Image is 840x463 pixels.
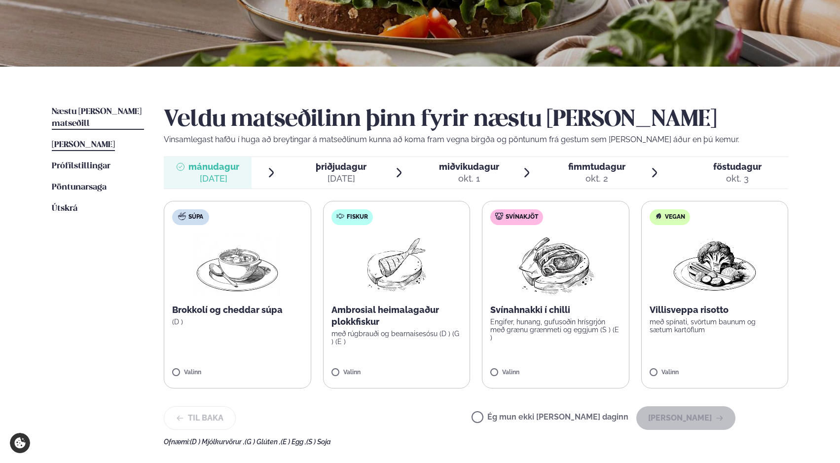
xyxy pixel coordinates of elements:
[172,304,303,316] p: Brokkolí og cheddar súpa
[655,212,662,220] img: Vegan.svg
[10,433,30,453] a: Cookie settings
[164,438,788,446] div: Ofnæmi:
[713,161,762,172] span: föstudagur
[164,106,788,134] h2: Veldu matseðilinn þinn fyrir næstu [PERSON_NAME]
[336,212,344,220] img: fish.svg
[52,141,115,149] span: [PERSON_NAME]
[512,233,599,296] img: Pork-Meat.png
[52,203,77,215] a: Útskrá
[636,406,735,430] button: [PERSON_NAME]
[671,233,758,296] img: Vegan.png
[331,304,462,328] p: Ambrosial heimalagaður plokkfiskur
[506,213,538,221] span: Svínakjöt
[568,161,625,172] span: fimmtudagur
[439,161,499,172] span: miðvikudagur
[52,182,107,193] a: Pöntunarsaga
[52,183,107,192] span: Pöntunarsaga
[495,212,503,220] img: pork.svg
[650,304,780,316] p: Villisveppa risotto
[245,438,281,446] span: (G ) Glúten ,
[306,438,331,446] span: (S ) Soja
[365,233,428,296] img: fish.png
[188,161,239,172] span: mánudagur
[52,204,77,213] span: Útskrá
[52,160,110,172] a: Prófílstillingar
[490,318,621,342] p: Engifer, hunang, gufusoðin hrísgrjón með grænu grænmeti og eggjum (S ) (E )
[178,212,186,220] img: soup.svg
[194,233,281,296] img: Soup.png
[316,173,366,185] div: [DATE]
[190,438,245,446] span: (D ) Mjólkurvörur ,
[52,108,142,128] span: Næstu [PERSON_NAME] matseðill
[439,173,499,185] div: okt. 1
[172,318,303,326] p: (D )
[347,213,368,221] span: Fiskur
[52,162,110,170] span: Prófílstillingar
[713,173,762,185] div: okt. 3
[490,304,621,316] p: Svínahnakki í chilli
[331,330,462,346] p: með rúgbrauði og bearnaisesósu (D ) (G ) (E )
[665,213,685,221] span: Vegan
[650,318,780,334] p: með spínati, svörtum baunum og sætum kartöflum
[188,173,239,185] div: [DATE]
[568,173,625,185] div: okt. 2
[316,161,366,172] span: þriðjudagur
[164,134,788,146] p: Vinsamlegast hafðu í huga að breytingar á matseðlinum kunna að koma fram vegna birgða og pöntunum...
[281,438,306,446] span: (E ) Egg ,
[164,406,236,430] button: Til baka
[188,213,203,221] span: Súpa
[52,139,115,151] a: [PERSON_NAME]
[52,106,144,130] a: Næstu [PERSON_NAME] matseðill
